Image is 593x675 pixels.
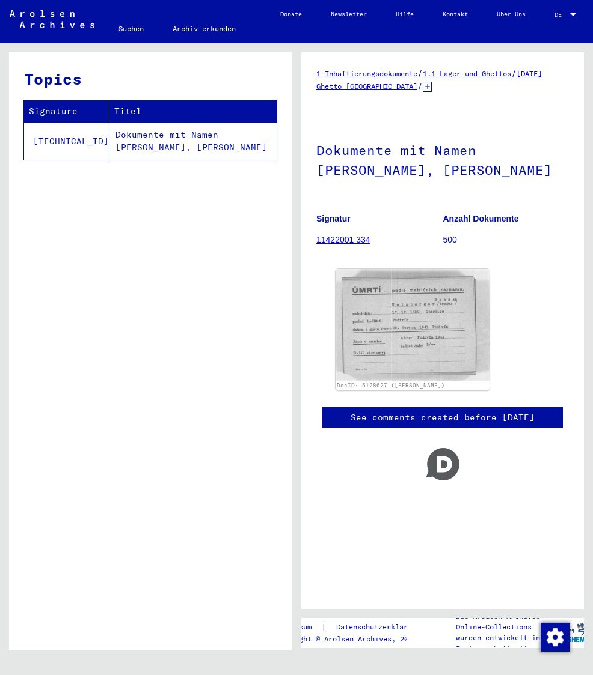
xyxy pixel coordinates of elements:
p: 500 [443,234,570,246]
span: DE [555,11,568,18]
img: 001.jpg [336,269,490,381]
span: / [417,80,423,91]
img: Zustimmung ändern [541,623,570,652]
p: Die Arolsen Archives Online-Collections [456,611,549,632]
a: Suchen [104,14,158,43]
a: Archiv erkunden [158,14,250,43]
div: | [274,621,435,634]
b: Signatur [316,214,351,223]
td: [TECHNICAL_ID] [24,122,109,160]
a: See comments created before [DATE] [351,411,535,424]
h3: Topics [24,67,276,91]
th: Signature [24,101,109,122]
b: Anzahl Dokumente [443,214,519,223]
a: Datenschutzerklärung [327,621,435,634]
img: Arolsen_neg.svg [10,10,94,28]
h1: Dokumente mit Namen [PERSON_NAME], [PERSON_NAME] [316,123,569,195]
a: 11422001 334 [316,235,370,244]
span: / [511,68,517,79]
th: Titel [109,101,277,122]
span: / [417,68,423,79]
a: DocID: 5128627 ([PERSON_NAME]) [337,382,445,389]
td: Dokumente mit Namen [PERSON_NAME], [PERSON_NAME] [109,122,277,160]
p: Copyright © Arolsen Archives, 2021 [274,634,435,644]
p: wurden entwickelt in Partnerschaft mit [456,632,549,654]
a: 1.1 Lager und Ghettos [423,69,511,78]
a: 1 Inhaftierungsdokumente [316,69,417,78]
